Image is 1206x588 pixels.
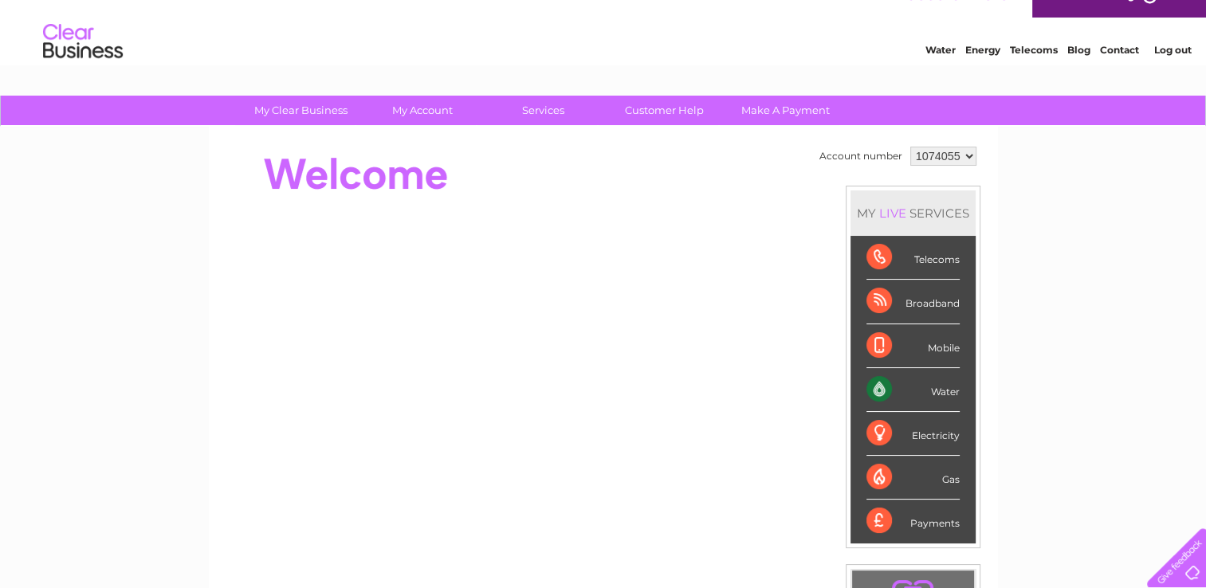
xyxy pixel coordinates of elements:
[866,368,960,412] div: Water
[876,206,909,221] div: LIVE
[925,68,956,80] a: Water
[866,324,960,368] div: Mobile
[227,9,980,77] div: Clear Business is a trading name of Verastar Limited (registered in [GEOGRAPHIC_DATA] No. 3667643...
[850,190,976,236] div: MY SERVICES
[866,412,960,456] div: Electricity
[1100,68,1139,80] a: Contact
[965,68,1000,80] a: Energy
[866,236,960,280] div: Telecoms
[866,456,960,500] div: Gas
[599,96,730,125] a: Customer Help
[1010,68,1058,80] a: Telecoms
[235,96,367,125] a: My Clear Business
[866,280,960,323] div: Broadband
[356,96,488,125] a: My Account
[1067,68,1090,80] a: Blog
[866,500,960,543] div: Payments
[42,41,124,90] img: logo.png
[905,8,1015,28] a: 0333 014 3131
[815,143,906,170] td: Account number
[1153,68,1191,80] a: Log out
[477,96,609,125] a: Services
[720,96,851,125] a: Make A Payment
